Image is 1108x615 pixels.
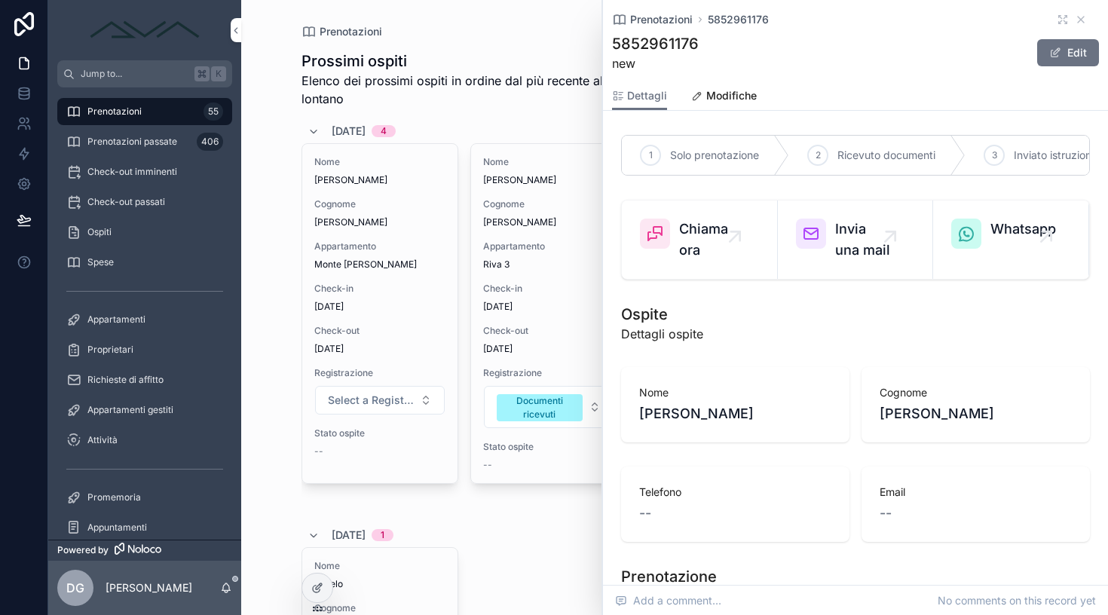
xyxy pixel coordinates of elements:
[301,24,382,39] a: Prenotazioni
[84,18,205,42] img: App logo
[48,540,241,561] a: Powered by
[314,301,445,313] span: [DATE]
[708,12,769,27] a: 5852961176
[314,560,445,572] span: Nome
[314,283,445,295] span: Check-in
[314,216,445,228] span: [PERSON_NAME]
[483,216,614,228] span: [PERSON_NAME]
[57,98,232,125] a: Prenotazioni55
[314,427,445,439] span: Stato ospite
[639,403,831,424] span: [PERSON_NAME]
[301,72,668,108] span: Elenco dei prossimi ospiti in ordine dal più recente al più lontano
[470,143,627,484] a: Nome[PERSON_NAME]Cognome[PERSON_NAME]AppartamentoRiva 3Check-in[DATE]Check-out[DATE]Registrazione...
[314,259,445,271] span: Monte [PERSON_NAME]
[314,445,323,457] span: --
[301,50,668,72] h1: Prossimi ospiti
[483,343,614,355] span: [DATE]
[506,394,574,421] div: Documenti ricevuti
[880,403,1072,424] span: [PERSON_NAME]
[483,301,614,313] span: [DATE]
[197,133,223,151] div: 406
[87,166,177,178] span: Check-out imminenti
[332,124,366,139] span: [DATE]
[57,544,109,556] span: Powered by
[57,366,232,393] a: Richieste di affitto
[381,125,387,137] div: 4
[57,306,232,333] a: Appartamenti
[622,200,778,279] a: Chiama ora
[314,174,445,186] span: [PERSON_NAME]
[87,226,112,238] span: Ospiti
[87,404,173,416] span: Appartamenti gestiti
[483,325,614,337] span: Check-out
[57,219,232,246] a: Ospiti
[57,188,232,216] a: Check-out passati
[612,12,693,27] a: Prenotazioni
[679,219,735,261] span: Chiama ora
[630,12,693,27] span: Prenotazioni
[483,367,614,379] span: Registrazione
[87,434,118,446] span: Attività
[649,149,653,161] span: 1
[691,82,757,112] a: Modifiche
[612,33,699,54] h1: 5852961176
[87,344,133,356] span: Proprietari
[315,386,445,415] button: Select Button
[706,88,757,103] span: Modifiche
[57,396,232,424] a: Appartamenti gestiti
[314,325,445,337] span: Check-out
[627,88,667,103] span: Dettagli
[1037,39,1099,66] button: Edit
[778,200,934,279] a: Invia una mail
[314,156,445,168] span: Nome
[314,240,445,252] span: Appartamento
[483,174,614,186] span: [PERSON_NAME]
[612,82,667,111] a: Dettagli
[992,149,997,161] span: 3
[87,314,145,326] span: Appartamenti
[213,68,225,80] span: K
[57,336,232,363] a: Proprietari
[483,240,614,252] span: Appartamento
[57,484,232,511] a: Promemoria
[639,485,831,500] span: Telefono
[639,385,831,400] span: Nome
[314,198,445,210] span: Cognome
[57,514,232,541] a: Appuntamenti
[87,256,114,268] span: Spese
[880,503,892,524] span: --
[639,503,651,524] span: --
[57,427,232,454] a: Attività
[483,441,614,453] span: Stato ospite
[483,283,614,295] span: Check-in
[57,158,232,185] a: Check-out imminenti
[880,385,1072,400] span: Cognome
[483,259,614,271] span: Riva 3
[835,219,891,261] span: Invia una mail
[87,491,141,503] span: Promemoria
[314,578,445,590] span: angelo
[938,593,1096,608] span: No comments on this record yet
[483,459,492,471] span: --
[87,522,147,534] span: Appuntamenti
[621,325,703,343] span: Dettagli ospite
[332,528,366,543] span: [DATE]
[314,343,445,355] span: [DATE]
[621,566,774,587] h1: Prenotazione
[933,200,1089,279] a: Whatsapp
[106,580,192,595] p: [PERSON_NAME]
[87,106,142,118] span: Prenotazioni
[880,485,1072,500] span: Email
[990,219,1056,240] span: Whatsapp
[87,196,165,208] span: Check-out passati
[837,148,935,163] span: Ricevuto documenti
[48,87,241,540] div: scrollable content
[328,393,414,408] span: Select a Registrazione
[615,593,721,608] span: Add a comment...
[320,24,382,39] span: Prenotazioni
[483,156,614,168] span: Nome
[483,198,614,210] span: Cognome
[57,60,232,87] button: Jump to...K
[314,367,445,379] span: Registrazione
